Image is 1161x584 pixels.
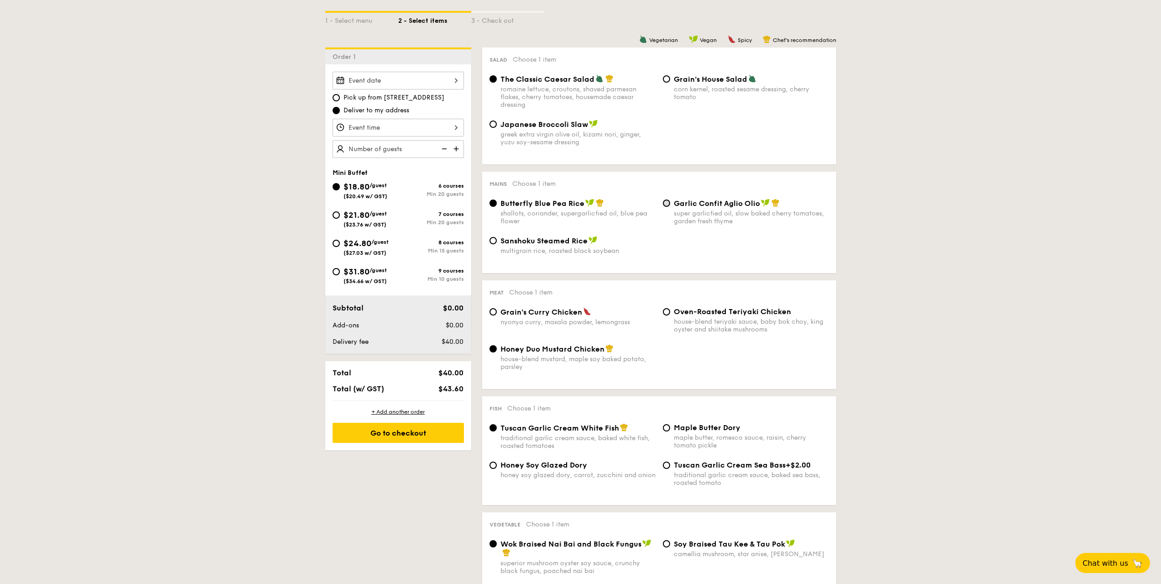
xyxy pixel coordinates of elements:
[674,540,785,548] span: ⁠Soy Braised Tau Kee & Tau Pok
[526,521,569,528] span: Choose 1 item
[443,304,463,312] span: $0.00
[344,267,370,277] span: $31.80
[663,308,670,316] input: Oven-Roasted Teriyaki Chickenhouse-blend teriyaki sauce, baby bok choy, king oyster and shiitake ...
[674,471,829,487] div: traditional garlic cream sauce, baked sea bass, roasted tomato
[500,210,656,225] div: shallots, coriander, supergarlicfied oil, blue pea flower
[333,423,464,443] div: Go to checkout
[370,182,387,189] span: /guest
[674,85,829,101] div: corn kernel, roasted sesame dressing, cherry tomato
[500,247,656,255] div: multigrain rice, roasted black soybean
[642,539,651,547] img: icon-vegan.f8ff3823.svg
[500,199,584,208] span: Butterfly Blue Pea Rice
[398,219,464,226] div: Min 20 guests
[398,276,464,282] div: Min 10 guests
[771,199,780,207] img: icon-chef-hat.a58ddaea.svg
[438,368,463,377] span: $40.00
[333,72,464,89] input: Event date
[489,181,507,187] span: Mains
[333,211,340,219] input: $21.80/guest($23.76 w/ GST)7 coursesMin 20 guests
[489,308,497,316] input: Grain's Curry Chickennyonya curry, masala powder, lemongrass
[674,75,747,84] span: Grain's House Salad
[663,200,670,207] input: Garlic Confit Aglio Oliosuper garlicfied oil, slow baked cherry tomatoes, garden fresh thyme
[589,120,598,128] img: icon-vegan.f8ff3823.svg
[500,237,588,245] span: Sanshoku Steamed Rice
[500,471,656,479] div: honey soy glazed dory, carrot, zucchini and onion
[674,318,829,333] div: house-blend teriyaki sauce, baby bok choy, king oyster and shiitake mushrooms
[489,57,507,63] span: Salad
[512,180,556,188] span: Choose 1 item
[649,37,678,43] span: Vegetarian
[728,35,736,43] img: icon-spicy.37a8142b.svg
[398,183,464,189] div: 6 courses
[500,559,656,575] div: superior mushroom oyster soy sauce, crunchy black fungus, poached nai bai
[588,236,598,244] img: icon-vegan.f8ff3823.svg
[502,548,510,557] img: icon-chef-hat.a58ddaea.svg
[333,140,464,158] input: Number of guests
[344,106,409,115] span: Deliver to my address
[738,37,752,43] span: Spicy
[333,94,340,101] input: Pick up from [STREET_ADDRESS]
[442,338,463,346] span: $40.00
[489,424,497,431] input: Tuscan Garlic Cream White Fishtraditional garlic cream sauce, baked white fish, roasted tomatoes
[344,250,386,256] span: ($27.03 w/ GST)
[450,140,464,158] img: icon-add.58712e84.svg
[398,268,464,274] div: 9 courses
[663,462,670,469] input: Tuscan Garlic Cream Sea Bass+$2.00traditional garlic cream sauce, baked sea bass, roasted tomato
[489,345,497,353] input: Honey Duo Mustard Chickenhouse-blend mustard, maple soy baked potato, parsley
[786,461,811,469] span: +$2.00
[674,461,786,469] span: Tuscan Garlic Cream Sea Bass
[500,355,656,371] div: house-blend mustard, maple soy baked potato, parsley
[748,74,756,83] img: icon-vegetarian.fe4039eb.svg
[333,338,369,346] span: Delivery fee
[773,37,836,43] span: Chef's recommendation
[585,199,594,207] img: icon-vegan.f8ff3823.svg
[344,221,386,228] span: ($23.76 w/ GST)
[1132,558,1143,568] span: 🦙
[663,424,670,431] input: Maple Butter Dorymaple butter, romesco sauce, raisin, cherry tomato pickle
[513,56,556,63] span: Choose 1 item
[438,384,463,393] span: $43.60
[489,289,504,296] span: Meat
[500,120,588,129] span: Japanese Broccoli Slaw
[471,13,544,26] div: 3 - Check out
[509,289,552,296] span: Choose 1 item
[489,237,497,244] input: Sanshoku Steamed Ricemultigrain rice, roasted black soybean
[500,461,587,469] span: Honey Soy Glazed Dory
[605,74,614,83] img: icon-chef-hat.a58ddaea.svg
[596,199,604,207] img: icon-chef-hat.a58ddaea.svg
[489,462,497,469] input: Honey Soy Glazed Doryhoney soy glazed dory, carrot, zucchini and onion
[489,405,502,412] span: Fish
[437,140,450,158] img: icon-reduce.1d2dbef1.svg
[663,75,670,83] input: Grain's House Saladcorn kernel, roasted sesame dressing, cherry tomato
[500,318,656,326] div: nyonya curry, masala powder, lemongrass
[333,107,340,114] input: Deliver to my address
[500,424,619,432] span: Tuscan Garlic Cream White Fish
[333,384,384,393] span: Total (w/ GST)
[663,540,670,547] input: ⁠Soy Braised Tau Kee & Tau Pokcamellia mushroom, star anise, [PERSON_NAME]
[370,210,387,217] span: /guest
[674,199,760,208] span: Garlic Confit Aglio Olio
[1075,553,1150,573] button: Chat with us🦙
[333,119,464,137] input: Event time
[489,540,497,547] input: Wok Braised Nai Bai and Black Fungussuperior mushroom oyster soy sauce, crunchy black fungus, poa...
[398,191,464,197] div: Min 20 guests
[333,368,351,377] span: Total
[674,550,829,558] div: camellia mushroom, star anise, [PERSON_NAME]
[507,405,551,412] span: Choose 1 item
[700,37,717,43] span: Vegan
[333,304,364,312] span: Subtotal
[489,75,497,83] input: The Classic Caesar Saladromaine lettuce, croutons, shaved parmesan flakes, cherry tomatoes, house...
[344,93,444,102] span: Pick up from [STREET_ADDRESS]
[489,121,497,128] input: Japanese Broccoli Slawgreek extra virgin olive oil, kizami nori, ginger, yuzu soy-sesame dressing
[761,199,770,207] img: icon-vegan.f8ff3823.svg
[398,239,464,246] div: 8 courses
[333,321,359,329] span: Add-ons
[763,35,771,43] img: icon-chef-hat.a58ddaea.svg
[333,53,359,61] span: Order 1
[639,35,647,43] img: icon-vegetarian.fe4039eb.svg
[325,13,398,26] div: 1 - Select menu
[595,74,604,83] img: icon-vegetarian.fe4039eb.svg
[500,75,594,84] span: The Classic Caesar Salad
[398,211,464,217] div: 7 courses
[674,423,740,432] span: Maple Butter Dory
